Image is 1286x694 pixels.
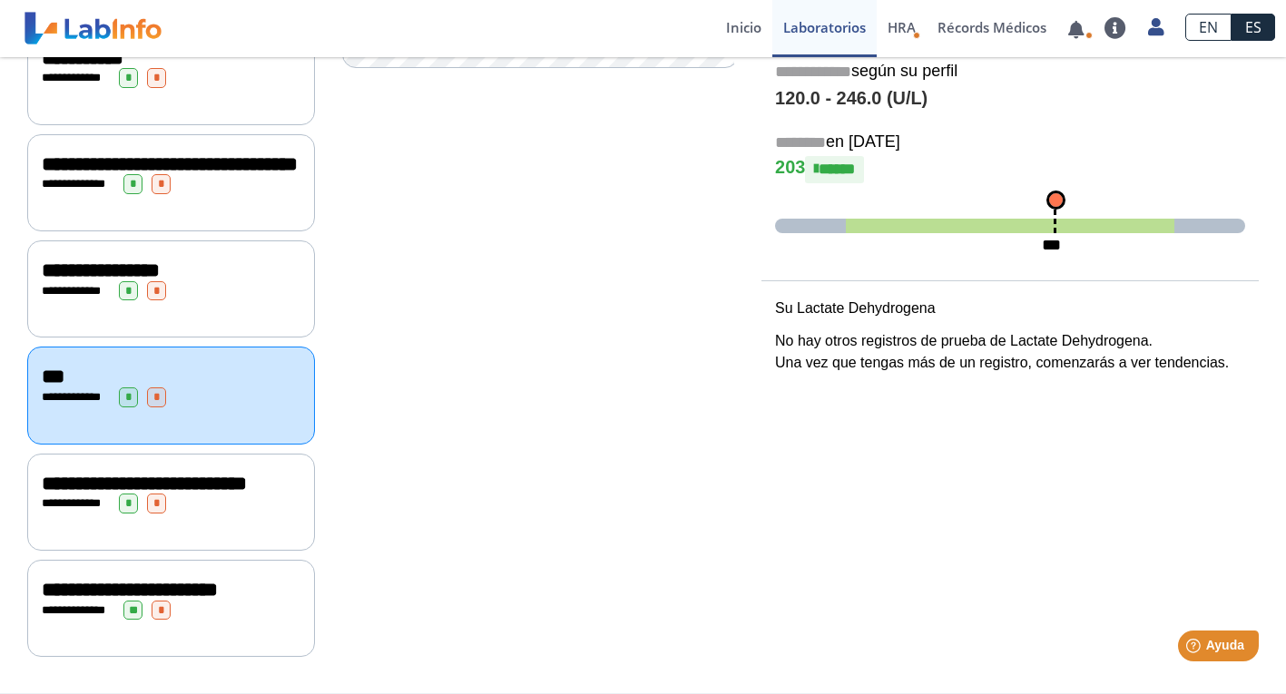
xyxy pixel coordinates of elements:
[1185,14,1232,41] a: EN
[775,132,1245,153] h5: en [DATE]
[888,18,916,36] span: HRA
[775,88,1245,110] h4: 120.0 - 246.0 (U/L)
[775,298,1245,319] p: Su Lactate Dehydrogena
[1232,14,1275,41] a: ES
[1124,623,1266,674] iframe: Help widget launcher
[775,62,1245,83] h5: según su perfil
[775,330,1245,374] p: No hay otros registros de prueba de Lactate Dehydrogena. Una vez que tengas más de un registro, c...
[775,156,1245,183] h4: 203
